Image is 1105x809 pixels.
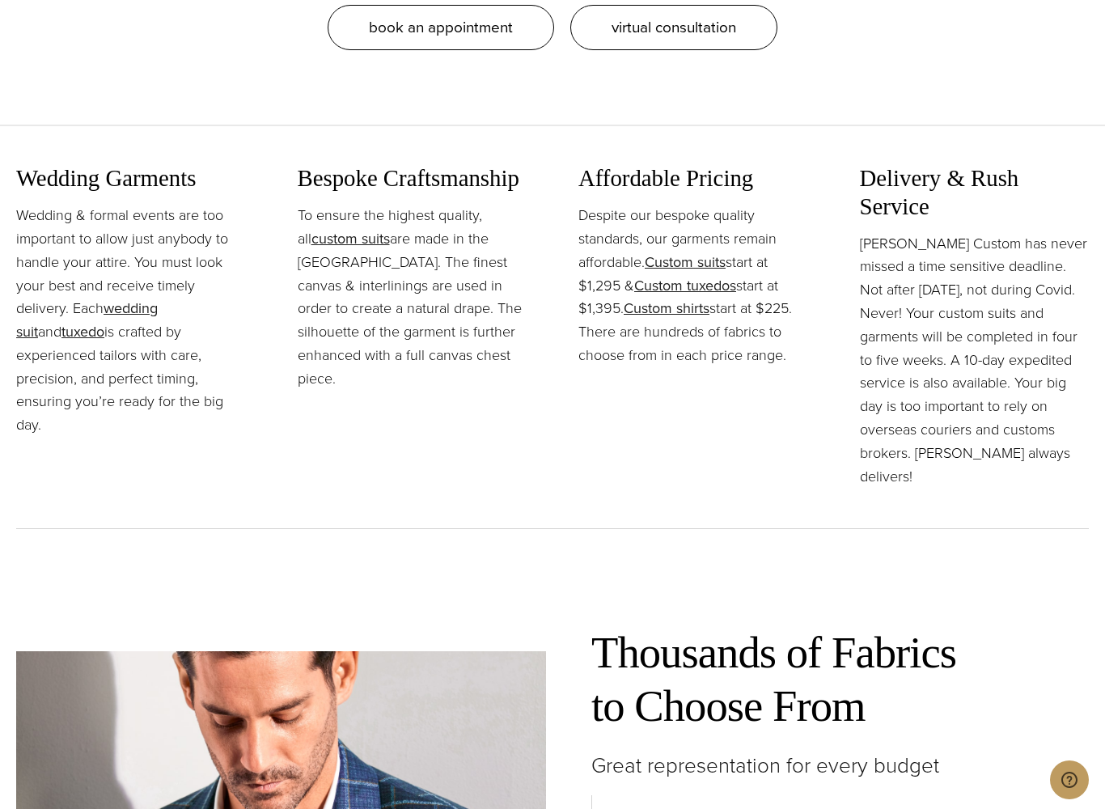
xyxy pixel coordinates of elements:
[298,204,527,390] p: To ensure the highest quality, all are made in the [GEOGRAPHIC_DATA]. The finest canvas & interli...
[1050,760,1089,801] iframe: Opens a widget where you can chat to one of our agents
[16,204,246,437] p: Wedding & formal events are too important to allow just anybody to handle your attire. You must l...
[578,204,808,367] p: Despite our bespoke quality standards, our garments remain affordable. start at $1,295 & start at...
[645,252,726,273] a: Custom suits
[328,5,554,50] a: book an appointment
[311,228,390,249] a: custom suits
[634,275,736,296] a: Custom tuxedos
[624,298,709,319] a: Custom shirts
[570,5,777,50] a: virtual consultation
[369,15,513,39] span: book an appointment
[16,164,246,193] h3: Wedding Garments
[591,626,1089,732] h2: Thousands of Fabrics to Choose From
[612,15,736,39] span: virtual consultation
[578,164,808,193] h3: Affordable Pricing
[860,164,1090,220] h3: Delivery & Rush Service
[298,164,527,193] h3: Bespoke Craftsmanship
[860,232,1090,489] p: [PERSON_NAME] Custom has never missed a time sensitive deadline. Not after [DATE], not during Cov...
[61,321,104,342] a: tuxedo
[591,749,1089,783] p: Great representation for every budget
